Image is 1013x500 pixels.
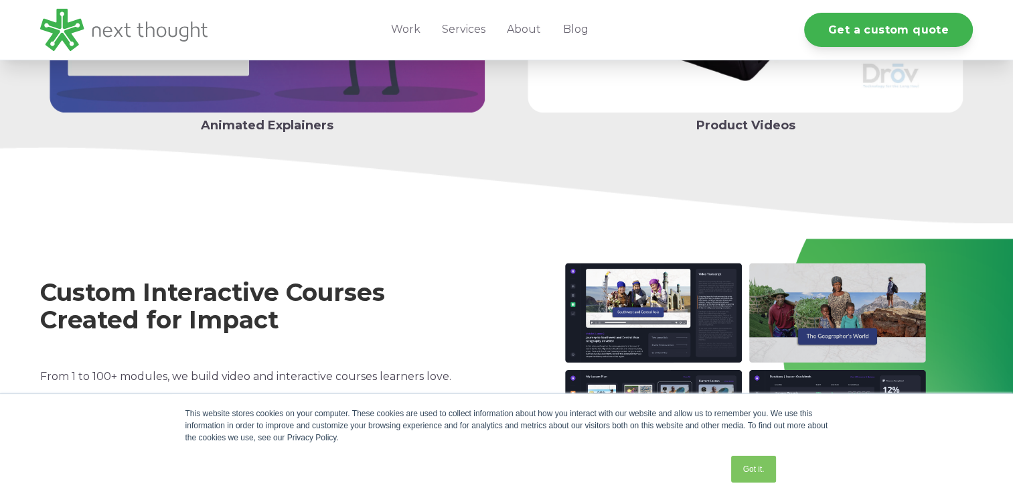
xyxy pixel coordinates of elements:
[40,368,495,385] p: From 1 to 100+ modules, we build video and interactive courses learners love.
[518,119,973,133] h6: Product Videos
[731,456,775,483] a: Got it.
[185,408,828,444] div: This website stores cookies on your computer. These cookies are used to collect information about...
[40,119,495,133] h6: Animated Explainers
[40,279,495,334] h2: Custom Interactive Courses Created for Impact
[40,9,208,51] img: LG - NextThought Logo
[804,13,973,47] a: Get a custom quote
